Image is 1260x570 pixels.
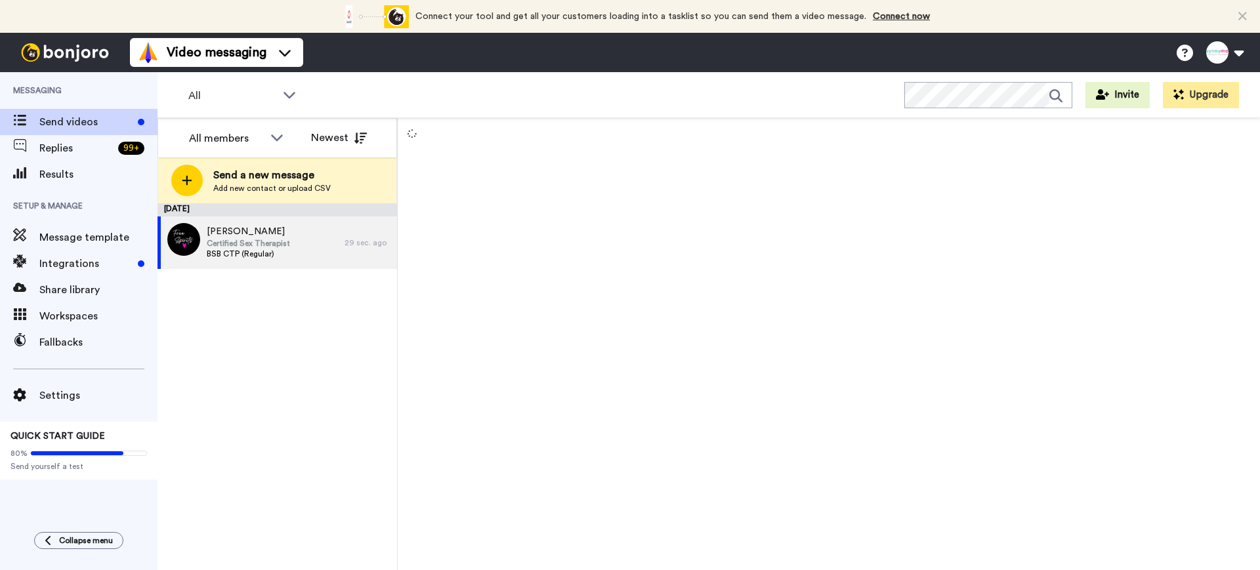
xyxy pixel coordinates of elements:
img: bj-logo-header-white.svg [16,43,114,62]
button: Collapse menu [34,532,123,549]
img: vm-color.svg [138,42,159,63]
a: Connect now [873,12,930,21]
button: Upgrade [1163,82,1239,108]
span: All [188,88,276,104]
span: Integrations [39,256,133,272]
span: Share library [39,282,157,298]
div: animation [337,5,409,28]
button: Invite [1085,82,1150,108]
span: Certified Sex Therapist [207,238,290,249]
span: BSB CTP (Regular) [207,249,290,259]
span: Fallbacks [39,335,157,350]
button: Newest [301,125,377,151]
span: Send videos [39,114,133,130]
span: Send a new message [213,167,331,183]
span: 80% [10,448,28,458]
img: dddafee6-9732-4881-b955-b457febf31d4.png [167,223,200,256]
span: Workspaces [39,308,157,324]
div: [DATE] [157,203,397,216]
div: 29 sec. ago [345,237,390,248]
span: QUICK START GUIDE [10,432,105,441]
div: All members [189,131,264,146]
span: Message template [39,230,157,245]
span: Collapse menu [59,535,113,546]
span: Send yourself a test [10,461,147,472]
span: Connect your tool and get all your customers loading into a tasklist so you can send them a video... [415,12,866,21]
span: Settings [39,388,157,403]
span: Replies [39,140,113,156]
span: Video messaging [167,43,266,62]
span: Add new contact or upload CSV [213,183,331,193]
span: [PERSON_NAME] [207,225,290,238]
span: Results [39,167,157,182]
div: 99 + [118,142,144,155]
